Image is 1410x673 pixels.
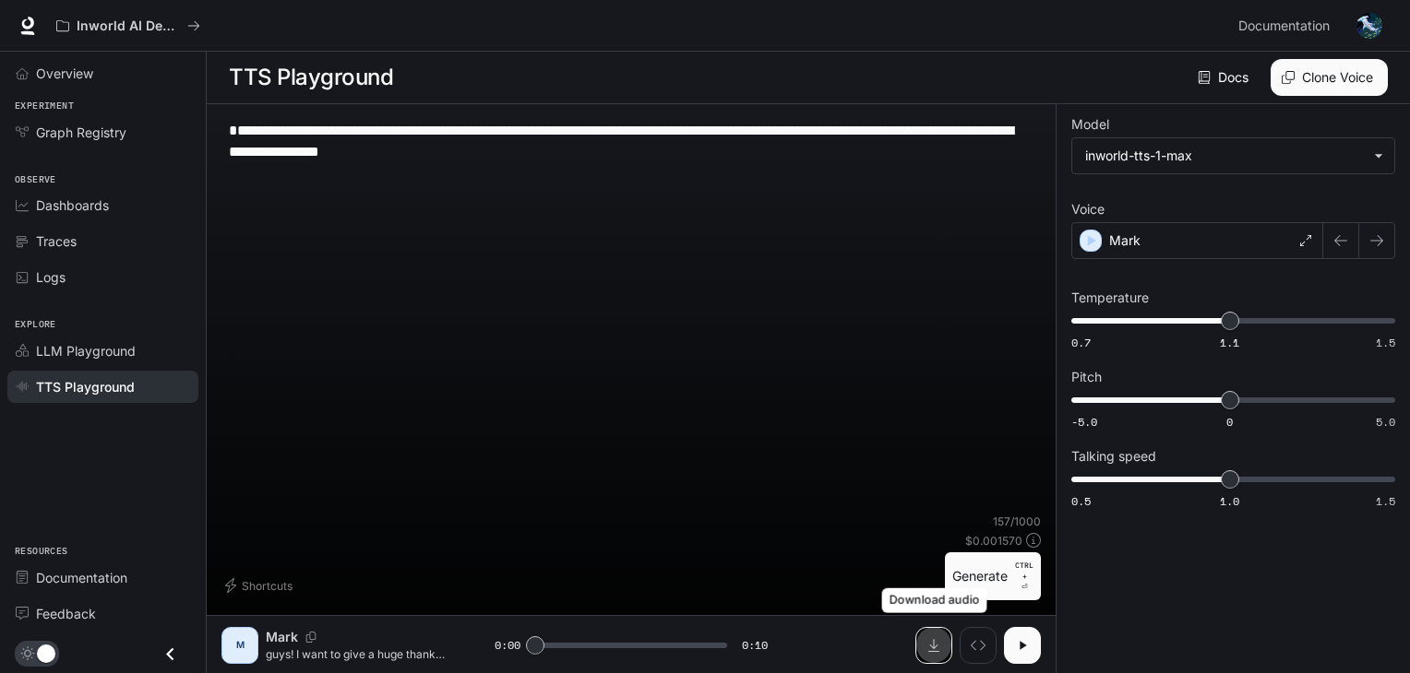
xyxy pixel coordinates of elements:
span: Logs [36,267,66,287]
span: Dark mode toggle [37,643,55,663]
button: Shortcuts [221,571,300,600]
p: Pitch [1071,371,1102,384]
span: Overview [36,64,93,83]
button: Inspect [960,627,997,664]
a: Docs [1194,59,1256,96]
span: Dashboards [36,195,109,215]
a: Overview [7,57,198,89]
span: 1.0 [1220,493,1239,509]
a: Graph Registry [7,116,198,148]
div: inworld-tts-1-max [1072,138,1394,173]
span: Graph Registry [36,123,126,142]
p: Inworld AI Demos [77,18,180,34]
p: ⏎ [1015,560,1034,593]
h1: TTS Playground [229,59,393,96]
button: GenerateCTRL +⏎ [945,552,1041,600]
a: Documentation [1231,7,1344,44]
span: 1.5 [1376,493,1395,509]
a: Feedback [7,597,198,630]
span: 0:10 [742,636,768,655]
div: Download audio [882,588,987,613]
p: Voice [1071,203,1105,216]
button: Close drawer [149,635,191,673]
a: Logs [7,261,198,293]
p: guys! I want to give a huge thanks to all of you who subscribed. I was at 18 subscribers and went... [266,646,450,662]
button: Clone Voice [1271,59,1388,96]
p: Temperature [1071,291,1149,304]
span: LLM Playground [36,341,136,360]
span: 0.7 [1071,335,1091,350]
a: Traces [7,225,198,257]
p: Mark [1109,231,1141,250]
span: 5.0 [1376,414,1395,430]
div: M [225,631,255,660]
span: TTS Playground [36,377,135,396]
span: -5.0 [1071,414,1097,430]
button: All workspaces [48,7,209,44]
span: 0:00 [495,636,520,655]
button: User avatar [1351,7,1388,44]
span: Documentation [1238,15,1330,38]
a: LLM Playground [7,335,198,367]
p: $ 0.001570 [965,533,1022,549]
img: User avatar [1356,13,1382,39]
span: Documentation [36,568,127,587]
a: Dashboards [7,189,198,221]
span: 1.5 [1376,335,1395,350]
button: Copy Voice ID [298,632,324,643]
p: 157 / 1000 [993,514,1041,529]
button: Download audio [915,627,952,664]
a: Documentation [7,561,198,594]
div: inworld-tts-1-max [1085,147,1365,165]
span: Feedback [36,604,96,623]
p: CTRL + [1015,560,1034,582]
span: 1.1 [1220,335,1239,350]
p: Mark [266,628,298,646]
a: TTS Playground [7,371,198,403]
span: 0.5 [1071,493,1091,509]
p: Model [1071,118,1109,131]
p: Talking speed [1071,450,1156,463]
span: 0 [1226,414,1233,430]
span: Traces [36,231,77,251]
